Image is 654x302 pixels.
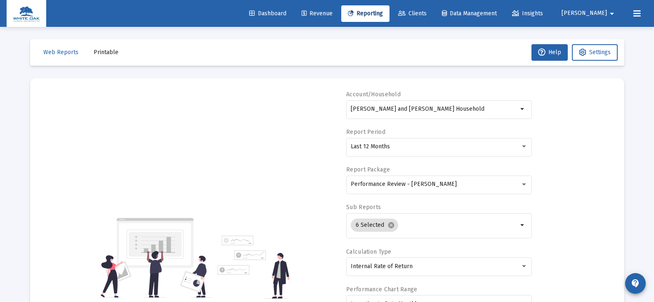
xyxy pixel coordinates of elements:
[538,49,561,56] span: Help
[99,217,212,299] img: reporting
[295,5,339,22] a: Revenue
[630,278,640,288] mat-icon: contact_support
[552,5,627,21] button: [PERSON_NAME]
[243,5,293,22] a: Dashboard
[217,235,290,299] img: reporting-alt
[249,10,286,17] span: Dashboard
[94,49,118,56] span: Printable
[87,44,125,61] button: Printable
[13,5,40,22] img: Dashboard
[346,286,417,293] label: Performance Chart Range
[346,91,401,98] label: Account/Household
[346,128,385,136] label: Report Period
[346,248,391,255] label: Calculation Type
[589,49,611,56] span: Settings
[346,166,390,173] label: Report Package
[607,5,617,22] mat-icon: arrow_drop_down
[351,181,457,188] span: Performance Review - [PERSON_NAME]
[341,5,390,22] a: Reporting
[572,44,618,61] button: Settings
[442,10,497,17] span: Data Management
[351,217,518,233] mat-chip-list: Selection
[43,49,78,56] span: Web Reports
[387,221,395,229] mat-icon: cancel
[348,10,383,17] span: Reporting
[351,143,390,150] span: Last 12 Months
[505,5,550,22] a: Insights
[37,44,85,61] button: Web Reports
[302,10,333,17] span: Revenue
[398,10,427,17] span: Clients
[351,219,398,232] mat-chip: 6 Selected
[351,106,518,112] input: Search or select an account or household
[435,5,503,22] a: Data Management
[562,10,607,17] span: [PERSON_NAME]
[392,5,433,22] a: Clients
[518,104,528,114] mat-icon: arrow_drop_down
[518,220,528,230] mat-icon: arrow_drop_down
[346,204,381,211] label: Sub Reports
[531,44,568,61] button: Help
[512,10,543,17] span: Insights
[351,263,413,270] span: Internal Rate of Return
